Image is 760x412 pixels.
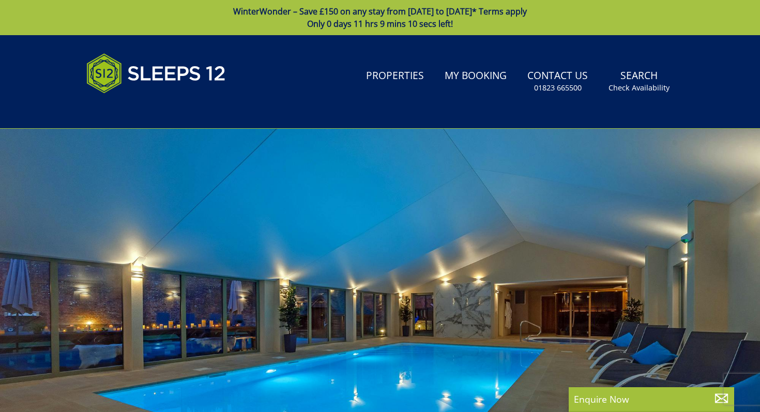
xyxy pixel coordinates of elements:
[81,105,190,114] iframe: Customer reviews powered by Trustpilot
[307,18,453,29] span: Only 0 days 11 hrs 9 mins 10 secs left!
[609,83,670,93] small: Check Availability
[574,392,729,406] p: Enquire Now
[440,65,511,88] a: My Booking
[86,48,226,99] img: Sleeps 12
[523,65,592,98] a: Contact Us01823 665500
[362,65,428,88] a: Properties
[604,65,674,98] a: SearchCheck Availability
[534,83,582,93] small: 01823 665500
